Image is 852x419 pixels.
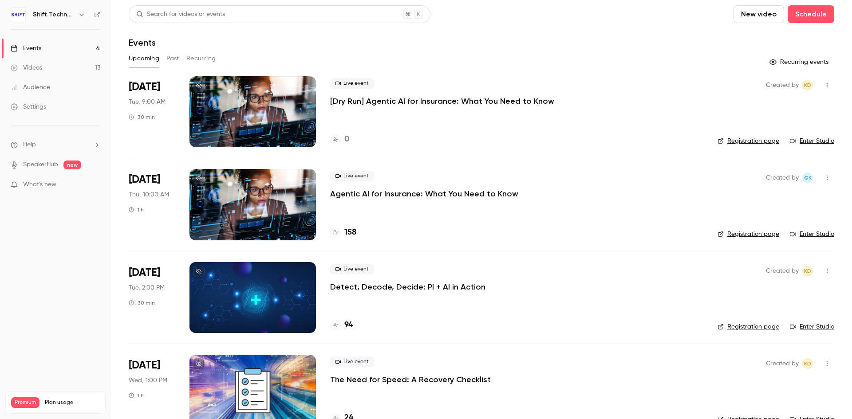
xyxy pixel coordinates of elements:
[129,392,144,399] div: 1 h
[802,266,813,276] span: Kristen DeLuca
[790,137,834,145] a: Enter Studio
[129,76,175,147] div: Sep 23 Tue, 9:00 AM (America/New York)
[718,230,779,239] a: Registration page
[804,266,811,276] span: KD
[33,10,75,19] h6: Shift Technology
[344,319,353,331] h4: 94
[330,78,374,89] span: Live event
[330,374,491,385] a: The Need for Speed: A Recovery Checklist
[11,140,100,149] li: help-dropdown-opener
[734,5,784,23] button: New video
[11,8,25,22] img: Shift Technology
[23,140,36,149] span: Help
[63,161,81,169] span: new
[129,80,160,94] span: [DATE]
[766,172,799,183] span: Created by
[11,102,46,111] div: Settings
[330,282,485,292] a: Detect, Decode, Decide: PI + AI in Action
[788,5,834,23] button: Schedule
[186,51,216,66] button: Recurring
[129,37,156,48] h1: Events
[129,266,160,280] span: [DATE]
[166,51,179,66] button: Past
[330,227,356,239] a: 158
[802,358,813,369] span: Kristen DeLuca
[11,83,50,92] div: Audience
[129,376,167,385] span: Wed, 1:00 PM
[129,98,166,106] span: Tue, 9:00 AM
[344,133,349,145] h4: 0
[330,264,374,274] span: Live event
[23,180,56,189] span: What's new
[344,227,356,239] h4: 158
[129,51,159,66] button: Upcoming
[802,172,813,183] span: Gaud KROTOFF
[136,10,225,19] div: Search for videos or events
[766,80,799,90] span: Created by
[718,137,779,145] a: Registration page
[45,399,100,406] span: Plan usage
[330,188,518,199] a: Agentic AI for Insurance: What You Need to Know
[129,206,144,213] div: 1 h
[23,160,58,169] a: SpeakerHub
[765,55,834,69] button: Recurring events
[129,299,155,306] div: 30 min
[330,133,349,145] a: 0
[802,80,813,90] span: Kristen DeLuca
[129,262,175,333] div: Oct 7 Tue, 2:00 PM (America/New York)
[718,322,779,331] a: Registration page
[129,283,165,292] span: Tue, 2:00 PM
[90,181,100,189] iframe: Noticeable Trigger
[804,172,812,183] span: GK
[129,169,175,240] div: Sep 25 Thu, 10:00 AM (America/New York)
[766,358,799,369] span: Created by
[330,96,554,106] a: [Dry Run] Agentic AI for Insurance: What You Need to Know
[330,171,374,181] span: Live event
[129,358,160,372] span: [DATE]
[129,190,169,199] span: Thu, 10:00 AM
[129,114,155,121] div: 30 min
[129,172,160,187] span: [DATE]
[11,44,41,53] div: Events
[330,319,353,331] a: 94
[804,80,811,90] span: KD
[790,322,834,331] a: Enter Studio
[11,397,39,408] span: Premium
[11,63,42,72] div: Videos
[330,356,374,367] span: Live event
[790,230,834,239] a: Enter Studio
[766,266,799,276] span: Created by
[804,358,811,369] span: KD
